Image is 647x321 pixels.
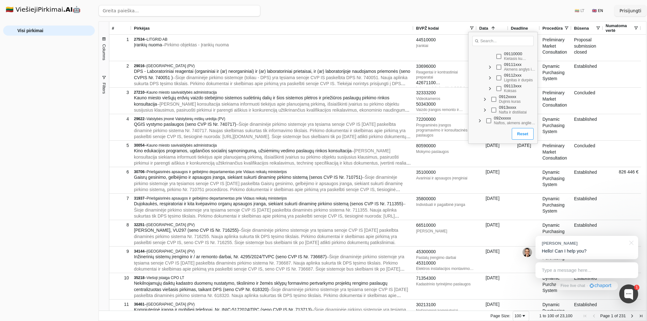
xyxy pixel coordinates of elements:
[147,64,195,68] span: [GEOGRAPHIC_DATA] (PV)
[504,84,535,88] div: 09113xxx
[540,141,571,167] div: Preliminary Market Consultation
[540,167,571,193] div: Dynamic Purchasing System
[416,86,474,91] div: Laboratorinių įrankių laikikliai
[416,249,474,255] div: 45300000
[112,61,129,71] div: 2
[416,86,474,92] div: 33192500
[540,247,571,273] div: Dynamic Purchasing System
[147,90,217,95] span: Kauno miesto savivaldybės administracija
[619,313,626,318] span: 231
[542,26,563,31] span: Procedūra
[134,102,409,125] span: – [PERSON_NAME] konsultacija siekiama informuoti tiekėjus apie planuojamą pirkimą, išsiaiškinti į...
[416,96,474,101] div: Videokameros
[555,313,559,318] span: of
[571,247,603,273] div: Established
[416,275,474,282] div: 71354300
[638,313,644,318] div: Last Page
[147,143,217,148] span: Kauno miesto savivaldybės administracija
[134,228,239,233] span: [PERSON_NAME], VU297 (seno CVP IS Nr. 716255)
[147,196,287,201] span: Priešgaisrinės apsaugos ir gelbėjimo departamentas prie Vidaus reikalų ministerijos
[134,302,411,307] div: –
[504,78,533,83] div: Lignitas ir durpės
[591,313,596,318] div: Previous Page
[101,44,106,60] span: Columns
[504,73,540,78] div: 09112xxx
[468,32,538,144] div: Column Filter
[571,88,603,114] div: Concluded
[499,99,527,104] div: Dujinis kuras
[416,116,474,123] div: 72200000
[416,101,474,108] div: 50343000
[416,302,474,308] div: 30213100
[634,285,639,290] div: 1
[134,64,144,68] span: 29016
[134,75,408,99] span: – Šioje dinaminėje pirkimo sistemoje (toliau - DPS) yra tęsiama senoje CVP IS paskelbta DPS Nr. 7...
[600,313,610,318] span: Page
[134,196,144,201] span: 31937
[112,35,129,44] div: 1
[134,90,411,95] div: –
[112,247,129,256] div: 9
[147,223,195,227] span: [GEOGRAPHIC_DATA] (PV)
[134,222,411,227] div: –
[134,122,236,127] span: QGIS vystymo paslaugos (seno CVP IS Nr. 740717)
[477,167,508,193] div: [DATE]
[504,56,527,61] div: Kietasis kuras
[134,201,406,225] span: – Šioje dinaminėje pirkimo sistemoje yra tęsiama senoje CVP IS [DATE] paskelbta dinaminės pirkimo...
[134,228,398,245] span: – Šioje dinaminėje pirkimo sistemoje yra tęsiama senoje CVP IS [DATE] paskelbta dinaminės pirkimo...
[112,300,129,309] div: 11
[416,169,474,176] div: 35100000
[477,220,508,246] div: [DATE]
[147,37,167,42] span: LITGRID AB
[112,26,114,31] span: #
[504,67,536,72] div: Akmens anglys ir iš akmens anglių pagamintas kuras
[494,116,544,120] div: 092xxxxx
[504,62,544,67] div: 09111xxx
[588,6,607,16] button: 🇬🇧 EN
[479,26,488,31] span: Data
[540,220,571,246] div: Dynamic Purchasing System
[134,63,411,68] div: –
[416,196,474,202] div: 35800000
[477,247,508,273] div: [DATE]
[134,281,387,292] span: Nekilnojamųjų daiktų kadastro duomenų nustatymo, tikslinimo ir žemės sklypų formavimo pertvarkymo...
[416,222,474,229] div: 66510000
[571,35,603,61] div: Proposal submission closed
[134,170,144,174] span: 30706
[134,196,411,201] div: –
[134,275,411,280] div: –
[614,313,618,318] span: of
[416,107,474,112] div: Vaizdo įrangos remonto ir priežiūros paslaugos
[416,70,474,80] div: Reagentai ir kontrastiniai preparatai
[416,26,439,31] span: BVPŽ kodai
[477,273,508,299] div: [DATE]
[134,175,403,204] span: – Šioje dinaminėje pirkimo sistemoje yra tęsiamos senoje CVP IS [DATE] paskelbta Gaisrų gesinimo,...
[499,110,527,115] div: Nafta ir distiliatai
[587,283,588,289] div: ·
[540,88,571,114] div: Preliminary Market Consultation
[147,249,195,254] span: [GEOGRAPHIC_DATA] (PV)
[560,283,585,289] span: Free live chat
[416,176,474,181] div: Avariniai ir apsaugos įrenginiai
[416,255,474,260] div: Pastatų įrengimo darbai
[416,229,474,234] div: [PERSON_NAME]
[134,148,352,153] span: Kino edukacijos programos, ugdančios socialinį sąmoningumą, užsiėmimų vedimo paslaugų rinkos kons...
[101,83,106,94] span: Filters
[556,281,618,290] a: Free live chat·
[571,167,603,193] div: Established
[416,260,474,266] div: 45310000
[542,240,626,246] div: [PERSON_NAME]
[416,80,474,86] div: 42671100
[560,313,572,318] span: 23,100
[112,273,129,283] div: 10
[540,35,571,61] div: Preliminary Market Consultation
[523,248,532,257] img: Jonas
[504,51,535,56] div: 09110000
[112,88,129,97] div: 3
[134,169,411,174] div: –
[99,5,260,16] input: Greita paieška...
[571,194,603,220] div: Established
[147,170,287,174] span: Priešgaisrinės apsaugos ir gelbėjimo departamentas prie Vidaus reikalų ministerijos
[134,254,327,259] span: Inžinerinių sistemų įrengimo ir / ar remonto darbai, Nr. 4295/2024/TVPC (seno CVP IS Nr. 736687)
[416,37,474,43] div: 44510000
